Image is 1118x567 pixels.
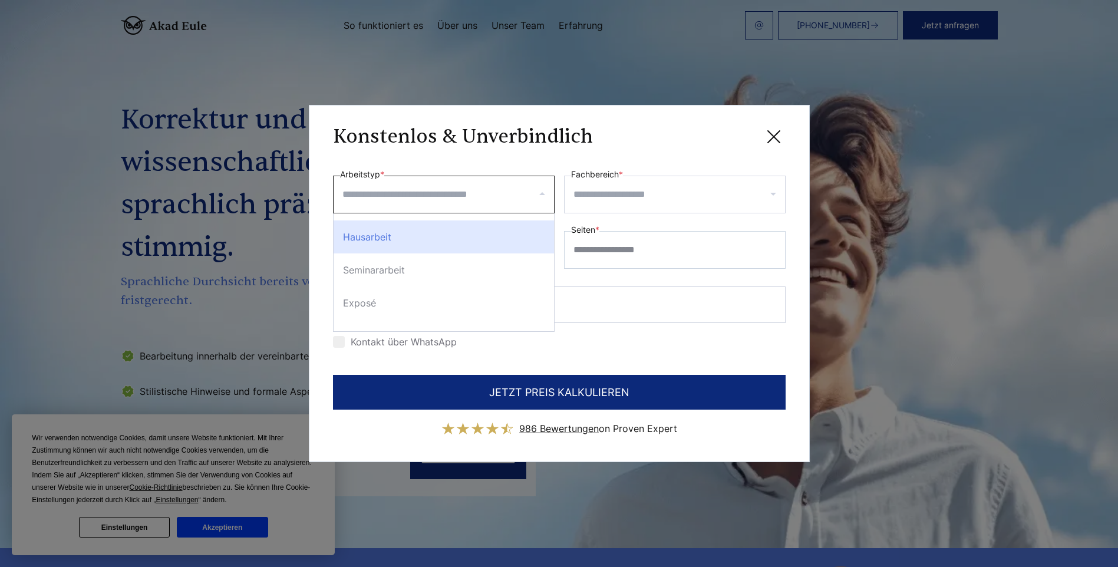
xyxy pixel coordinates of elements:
label: Seiten [571,223,599,237]
div: Hausarbeit [334,220,554,253]
h3: Konstenlos & Unverbindlich [333,125,593,149]
div: Exposé [334,286,554,319]
label: Arbeitstyp [340,167,384,182]
span: 986 Bewertungen [519,423,599,434]
div: Seminararbeit [334,253,554,286]
div: on Proven Expert [519,419,677,438]
label: Fachbereich [571,167,623,182]
button: JETZT PREIS KALKULIEREN [333,375,786,410]
div: Dissertation / Doktorarbeit [334,319,554,352]
label: Kontakt über WhatsApp [333,336,457,348]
